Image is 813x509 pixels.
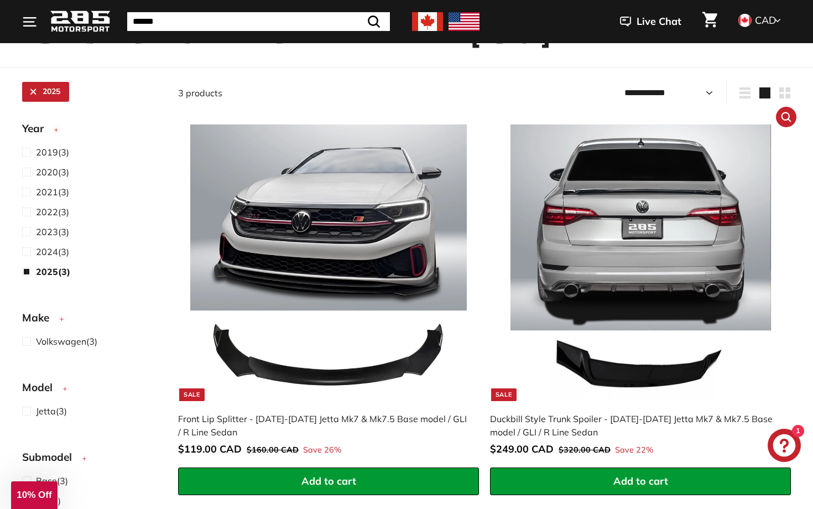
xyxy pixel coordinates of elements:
[22,117,160,145] button: Year
[22,310,58,326] span: Make
[36,206,58,217] span: 2022
[22,446,160,474] button: Submodel
[606,8,696,35] button: Live Chat
[36,406,56,417] span: Jetta
[36,246,58,257] span: 2024
[615,444,653,456] span: Save 22%
[178,412,468,439] div: Front Lip Splitter - [DATE]-[DATE] Jetta Mk7 & Mk7.5 Base model / GLI / R Line Sedan
[301,475,356,487] span: Add to cart
[22,449,80,465] span: Submodel
[36,225,69,238] span: (3)
[36,474,68,487] span: (3)
[127,12,390,31] input: Search
[178,86,484,100] div: 3 products
[22,307,160,334] button: Make
[36,226,58,237] span: 2023
[17,490,51,500] span: 10% Off
[22,82,69,102] a: 2025
[559,445,611,455] span: $320.00 CAD
[179,388,205,401] div: Sale
[36,265,70,278] span: (3)
[36,167,58,178] span: 2020
[490,468,791,495] button: Add to cart
[36,165,69,179] span: (3)
[36,335,97,348] span: (3)
[36,245,69,258] span: (3)
[36,404,67,418] span: (3)
[178,112,479,468] a: Sale Front Lip Splitter - [DATE]-[DATE] Jetta Mk7 & Mk7.5 Base model / GLI / R Line Sedan Save 26%
[490,412,780,439] div: Duckbill Style Trunk Spoiler - [DATE]-[DATE] Jetta Mk7 & Mk7.5 Base model / GLI / R Line Sedan
[50,9,111,35] img: Logo_285_Motorsport_areodynamics_components
[178,443,242,455] span: $119.00 CAD
[764,429,804,465] inbox-online-store-chat: Shopify online store chat
[22,376,160,404] button: Model
[36,186,58,198] span: 2021
[491,388,517,401] div: Sale
[490,443,554,455] span: $249.00 CAD
[637,14,681,29] span: Live Chat
[613,475,668,487] span: Add to cart
[36,266,58,277] span: 2025
[490,112,791,468] a: Sale Duckbill Style Trunk Spoiler - [DATE]-[DATE] Jetta Mk7 & Mk7.5 Base model / GLI / R Line Sed...
[755,14,776,27] span: CAD
[178,468,479,495] button: Add to cart
[303,444,341,456] span: Save 26%
[247,445,299,455] span: $160.00 CAD
[36,146,69,159] span: (3)
[36,147,58,158] span: 2019
[22,24,791,48] h1: Volkswagen Jetta / GLI / R Line Mk7 [2019+]
[22,121,52,137] span: Year
[11,481,58,509] div: 10% Off
[36,336,86,347] span: Volkswagen
[36,185,69,199] span: (3)
[696,3,724,40] a: Cart
[36,205,69,219] span: (3)
[36,475,57,486] span: Base
[22,380,61,396] span: Model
